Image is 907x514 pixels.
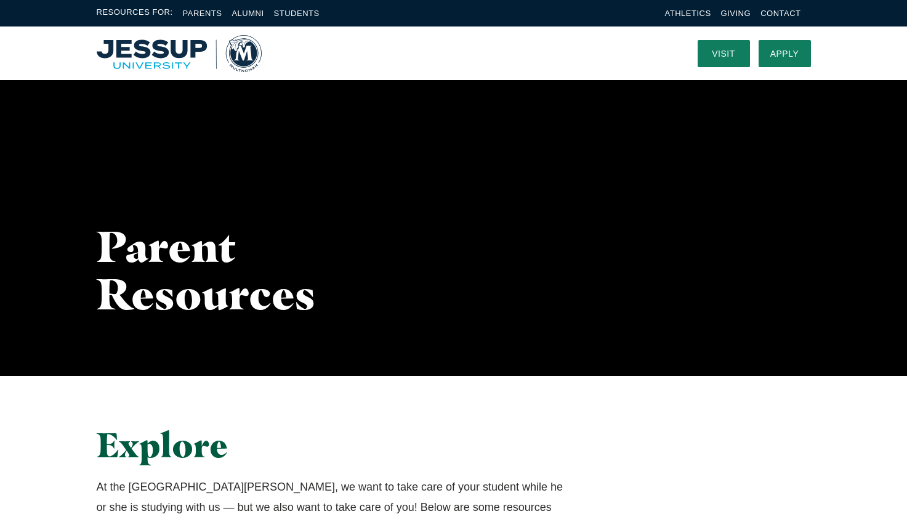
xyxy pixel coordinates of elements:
span: Resources For: [97,6,173,20]
a: Alumni [232,9,264,18]
a: Visit [698,40,750,67]
a: Home [97,35,262,72]
a: Athletics [665,9,711,18]
a: Apply [759,40,811,67]
a: Giving [721,9,751,18]
h1: Parent Resources [97,222,381,317]
h2: Explore [97,425,565,465]
a: Students [274,9,320,18]
a: Contact [760,9,800,18]
img: Multnomah University Logo [97,35,262,72]
a: Parents [183,9,222,18]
